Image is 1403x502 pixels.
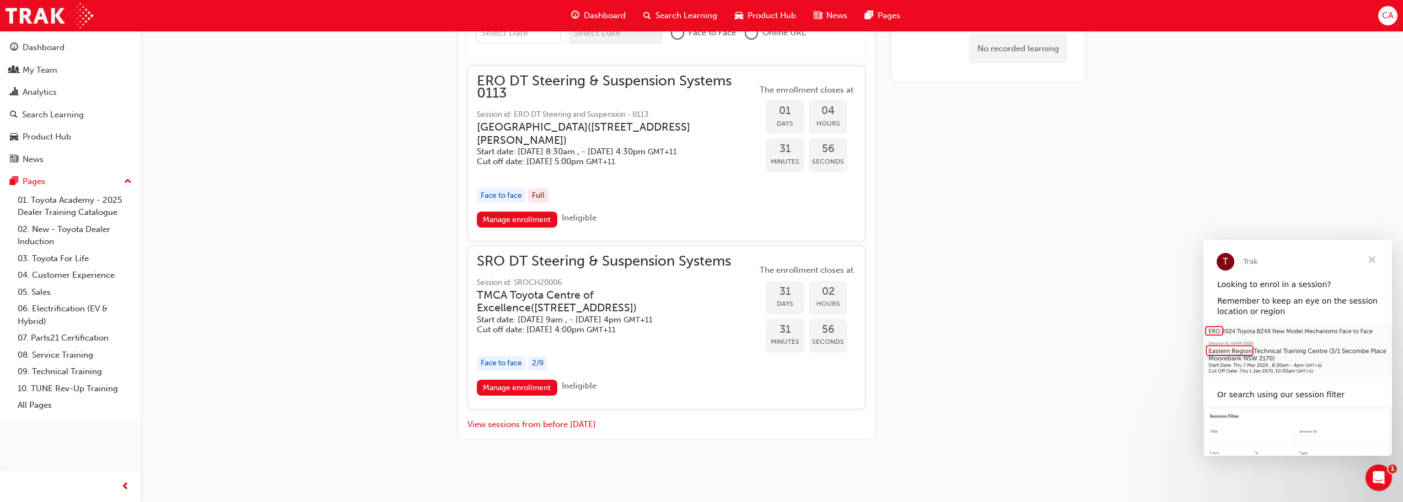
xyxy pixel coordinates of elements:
a: 07. Parts21 Certification [13,330,136,347]
span: ERO DT Steering & Suspension Systems 0113 [477,75,757,100]
div: 2 / 9 [528,356,547,371]
div: Dashboard [23,41,64,54]
a: News [4,149,136,170]
span: Seconds [809,155,847,168]
span: 02 [809,285,847,298]
span: news-icon [814,9,822,23]
a: pages-iconPages [856,4,909,27]
a: Search Learning [4,105,136,125]
span: Australian Eastern Daylight Time GMT+11 [648,147,677,156]
div: My Team [23,64,57,77]
button: View sessions from before [DATE] [467,418,596,431]
span: up-icon [124,175,132,189]
span: Australian Eastern Daylight Time GMT+11 [623,315,653,325]
button: SRO DT Steering & Suspension SystemsSession id: SROCH20006TMCA Toyota Centre of Excellence([STREE... [477,255,856,400]
div: Analytics [23,86,57,99]
span: Hours [809,298,847,310]
a: news-iconNews [805,4,856,27]
span: 56 [809,143,847,155]
span: Product Hub [748,9,796,22]
span: search-icon [643,9,651,23]
input: To [569,23,663,44]
span: news-icon [10,155,18,165]
span: Australian Eastern Daylight Time GMT+11 [587,325,616,334]
a: Analytics [4,82,136,102]
span: 56 [809,323,847,336]
a: 01. Toyota Academy - 2025 Dealer Training Catalogue [13,192,136,221]
span: car-icon [735,9,743,23]
span: Dashboard [584,9,626,22]
img: Trak [6,3,93,28]
span: search-icon [10,110,18,120]
span: pages-icon [10,177,18,187]
a: 02. New - Toyota Dealer Induction [13,221,136,250]
span: 31 [766,143,804,155]
a: 06. Electrification (EV & Hybrid) [13,300,136,330]
span: The enrollment closes at [757,264,856,277]
span: people-icon [10,66,18,75]
a: 08. Service Training [13,347,136,364]
span: Face to Face [689,26,736,39]
span: Pages [878,9,900,22]
span: Search Learning [655,9,717,22]
span: Days [766,117,804,130]
span: Ineligible [562,381,596,391]
span: 01 [766,105,804,117]
a: 04. Customer Experience [13,267,136,284]
h5: Start date: [DATE] 8:30am , - [DATE] 4:30pm [477,147,739,157]
div: News [23,153,44,166]
a: 03. Toyota For Life [13,250,136,267]
div: Face to face [477,356,526,371]
span: 1 [1388,465,1397,473]
h5: Cut off date: [DATE] 4:00pm [477,325,739,335]
span: car-icon [10,132,18,142]
iframe: Intercom live chat [1366,465,1392,491]
span: pages-icon [865,9,873,23]
a: guage-iconDashboard [562,4,635,27]
div: Pages [23,175,45,188]
span: guage-icon [10,43,18,53]
input: From [476,23,561,44]
span: Ineligible [562,213,596,223]
span: Hours [809,117,847,130]
a: My Team [4,60,136,80]
button: Pages [4,171,136,192]
a: car-iconProduct Hub [726,4,805,27]
span: 31 [766,285,804,298]
span: Minutes [766,336,804,348]
span: chart-icon [10,88,18,98]
a: 10. TUNE Rev-Up Training [13,380,136,397]
a: Manage enrollment [477,380,557,396]
span: News [826,9,847,22]
div: Product Hub [23,131,71,143]
h3: [GEOGRAPHIC_DATA] ( [STREET_ADDRESS][PERSON_NAME] ) [477,121,739,147]
span: Session id: SROCH20006 [477,277,757,289]
a: search-iconSearch Learning [635,4,726,27]
span: 04 [809,105,847,117]
span: Minutes [766,155,804,168]
div: Full [528,188,549,203]
span: SRO DT Steering & Suspension Systems [477,255,757,268]
span: Australian Eastern Daylight Time GMT+11 [586,157,615,166]
div: Face to face [477,188,526,203]
button: ERO DT Steering & Suspension Systems 0113Session id: ERO DT Steering and Suspension - 0113[GEOGRA... [477,75,856,232]
span: Seconds [809,336,847,348]
a: Dashboard [4,37,136,58]
span: The enrollment closes at [757,84,856,96]
div: Search Learning [22,109,84,121]
iframe: Intercom live chat message [1203,240,1392,456]
button: CA [1378,6,1397,25]
span: CA [1382,9,1393,22]
span: Session id: ERO DT Steering and Suspension - 0113 [477,109,757,121]
span: prev-icon [121,480,130,494]
span: 31 [766,323,804,336]
span: Days [766,298,804,310]
a: 09. Technical Training [13,363,136,380]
